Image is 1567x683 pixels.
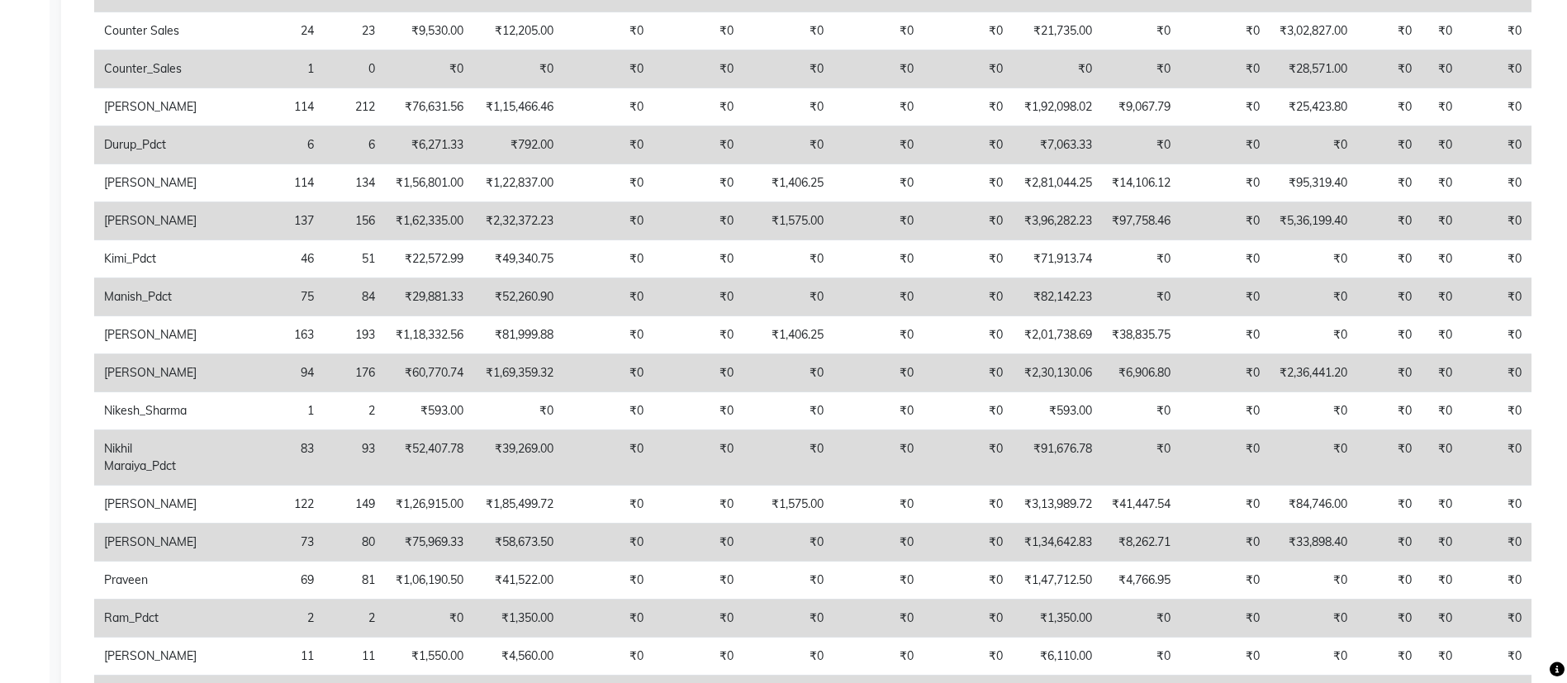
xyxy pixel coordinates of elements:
[473,354,563,392] td: ₹1,69,359.32
[833,240,924,278] td: ₹0
[653,278,743,316] td: ₹0
[385,638,473,676] td: ₹1,550.00
[1462,240,1531,278] td: ₹0
[324,202,385,240] td: 156
[1357,562,1422,600] td: ₹0
[833,486,924,524] td: ₹0
[653,430,743,486] td: ₹0
[743,316,833,354] td: ₹1,406.25
[1013,278,1102,316] td: ₹82,142.23
[1270,486,1357,524] td: ₹84,746.00
[1357,354,1422,392] td: ₹0
[924,126,1014,164] td: ₹0
[1102,486,1180,524] td: ₹41,447.54
[1102,392,1180,430] td: ₹0
[563,240,653,278] td: ₹0
[563,164,653,202] td: ₹0
[743,202,833,240] td: ₹1,575.00
[385,392,473,430] td: ₹593.00
[1462,316,1531,354] td: ₹0
[653,600,743,638] td: ₹0
[473,12,563,50] td: ₹12,205.00
[743,126,833,164] td: ₹0
[1180,50,1270,88] td: ₹0
[1013,562,1102,600] td: ₹1,47,712.50
[1270,600,1357,638] td: ₹0
[1102,50,1180,88] td: ₹0
[473,164,563,202] td: ₹1,22,837.00
[385,240,473,278] td: ₹22,572.99
[94,12,208,50] td: Counter Sales
[473,316,563,354] td: ₹81,999.88
[1270,88,1357,126] td: ₹25,423.80
[324,50,385,88] td: 0
[208,164,324,202] td: 114
[653,12,743,50] td: ₹0
[924,392,1014,430] td: ₹0
[563,524,653,562] td: ₹0
[743,240,833,278] td: ₹0
[653,126,743,164] td: ₹0
[1422,354,1462,392] td: ₹0
[324,88,385,126] td: 212
[563,50,653,88] td: ₹0
[1180,430,1270,486] td: ₹0
[653,88,743,126] td: ₹0
[1013,240,1102,278] td: ₹71,913.74
[743,392,833,430] td: ₹0
[1270,50,1357,88] td: ₹28,571.00
[385,50,473,88] td: ₹0
[743,486,833,524] td: ₹1,575.00
[208,240,324,278] td: 46
[473,524,563,562] td: ₹58,673.50
[653,486,743,524] td: ₹0
[1422,600,1462,638] td: ₹0
[1180,278,1270,316] td: ₹0
[208,12,324,50] td: 24
[1357,638,1422,676] td: ₹0
[385,12,473,50] td: ₹9,530.00
[1102,240,1180,278] td: ₹0
[1462,126,1531,164] td: ₹0
[1102,126,1180,164] td: ₹0
[1270,354,1357,392] td: ₹2,36,441.20
[743,600,833,638] td: ₹0
[1357,202,1422,240] td: ₹0
[94,638,208,676] td: [PERSON_NAME]
[1422,638,1462,676] td: ₹0
[1422,562,1462,600] td: ₹0
[1357,278,1422,316] td: ₹0
[473,392,563,430] td: ₹0
[208,392,324,430] td: 1
[473,240,563,278] td: ₹49,340.75
[1462,638,1531,676] td: ₹0
[833,202,924,240] td: ₹0
[833,562,924,600] td: ₹0
[1013,202,1102,240] td: ₹3,96,282.23
[208,600,324,638] td: 2
[385,430,473,486] td: ₹52,407.78
[385,524,473,562] td: ₹75,969.33
[1422,12,1462,50] td: ₹0
[1102,562,1180,600] td: ₹4,766.95
[94,316,208,354] td: [PERSON_NAME]
[1462,50,1531,88] td: ₹0
[1270,240,1357,278] td: ₹0
[1422,278,1462,316] td: ₹0
[563,316,653,354] td: ₹0
[324,354,385,392] td: 176
[1180,486,1270,524] td: ₹0
[1270,562,1357,600] td: ₹0
[385,202,473,240] td: ₹1,62,335.00
[94,88,208,126] td: [PERSON_NAME]
[743,524,833,562] td: ₹0
[94,126,208,164] td: Durup_Pdct
[653,316,743,354] td: ₹0
[563,88,653,126] td: ₹0
[1180,202,1270,240] td: ₹0
[1422,524,1462,562] td: ₹0
[473,430,563,486] td: ₹39,269.00
[743,164,833,202] td: ₹1,406.25
[1013,50,1102,88] td: ₹0
[208,354,324,392] td: 94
